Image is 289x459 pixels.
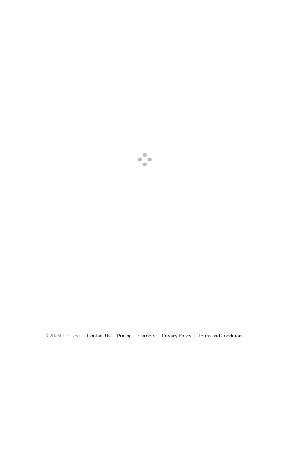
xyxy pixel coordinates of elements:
[87,332,111,339] a: Contact Us
[117,332,132,339] a: Pricing
[138,332,155,339] a: Careers
[162,332,191,339] a: Privacy Policy
[46,332,81,339] span: © 2025 Effortless
[198,332,244,339] a: Terms and Conditions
